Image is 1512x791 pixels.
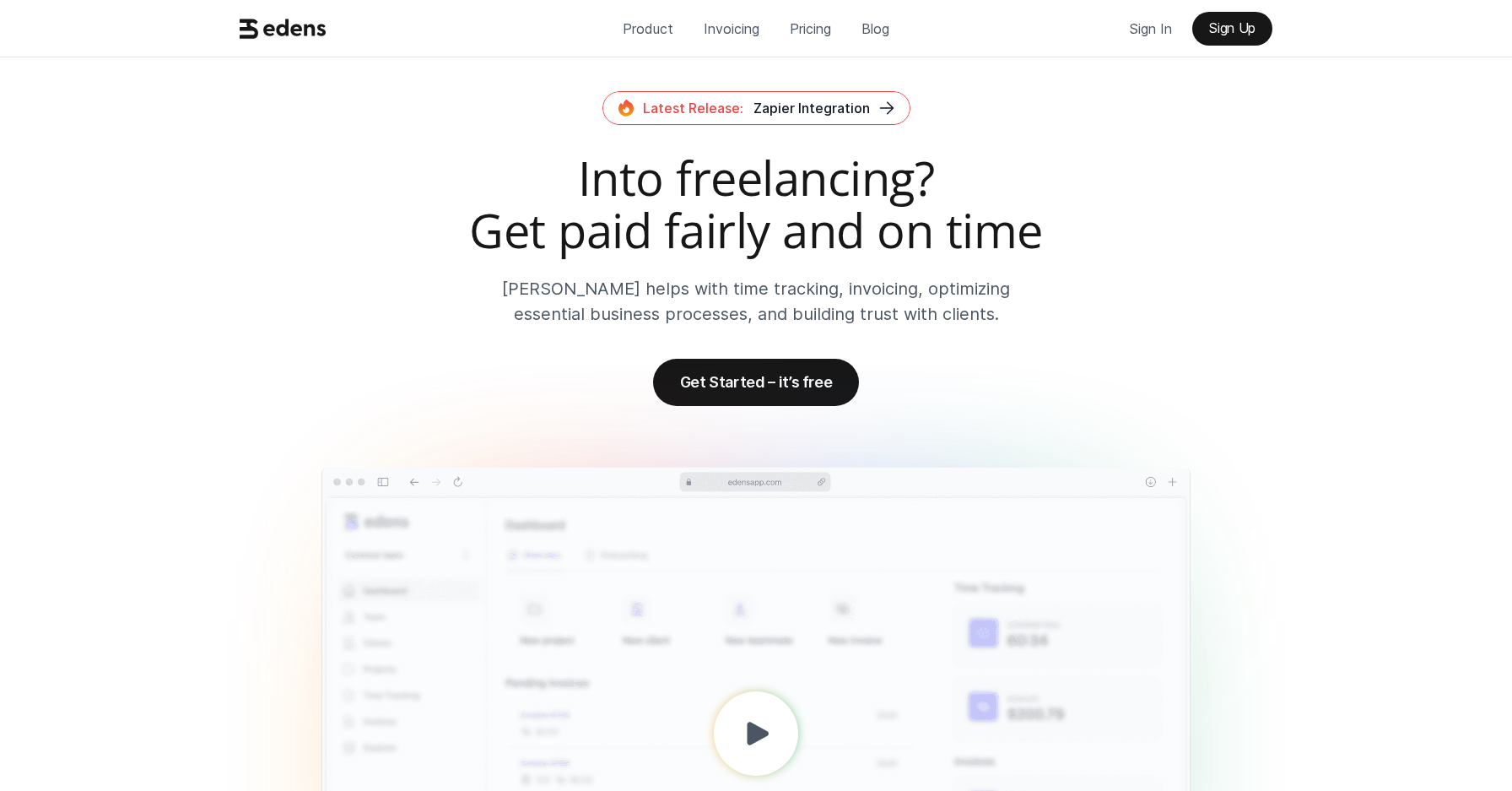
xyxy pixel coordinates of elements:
[1130,16,1172,41] p: Sign In
[470,276,1043,327] p: [PERSON_NAME] helps with time tracking, invoicing, optimizing essential business processes, and b...
[680,373,833,391] p: Get Started – it’s free
[1192,12,1272,46] a: Sign Up
[861,16,889,41] p: Blog
[1209,20,1255,36] p: Sign Up
[602,91,910,125] a: Latest Release:Zapier Integration
[790,16,831,41] p: Pricing
[653,359,860,406] a: Get Started – it’s free
[753,100,870,116] span: Zapier Integration
[643,100,743,116] span: Latest Release:
[776,12,845,46] a: Pricing
[848,12,903,46] a: Blog
[690,12,773,46] a: Invoicing
[233,152,1279,256] h2: Into freelancing? Get paid fairly and on time
[1116,12,1185,46] a: Sign In
[704,16,759,41] p: Invoicing
[623,16,673,41] p: Product
[609,12,687,46] a: Product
